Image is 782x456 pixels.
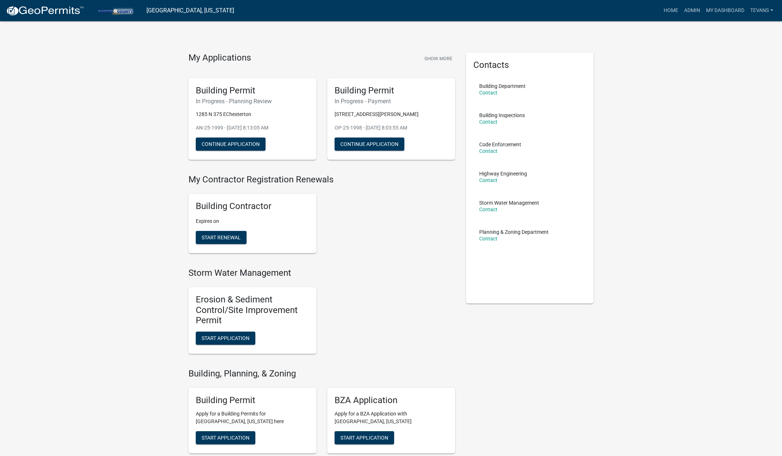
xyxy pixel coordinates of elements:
[473,60,587,70] h5: Contacts
[335,410,448,425] p: Apply for a BZA Application with [GEOGRAPHIC_DATA], [US_STATE]
[196,410,309,425] p: Apply for a Building Permits for [GEOGRAPHIC_DATA], [US_STATE] here
[479,113,525,118] p: Building Inspections
[196,124,309,132] p: AN-25-1999 - [DATE] 8:13:05 AM
[188,268,455,278] h4: Storm Water Management
[747,4,776,18] a: tevans
[335,395,448,406] h5: BZA Application
[188,368,455,379] h4: Building, Planning, & Zoning
[196,395,309,406] h5: Building Permit
[661,4,681,18] a: Home
[335,138,404,151] button: Continue Application
[146,4,234,17] a: [GEOGRAPHIC_DATA], [US_STATE]
[188,53,251,63] h4: My Applications
[335,111,448,118] p: [STREET_ADDRESS][PERSON_NAME]
[188,174,455,259] wm-registration-list-section: My Contractor Registration Renewals
[202,235,241,240] span: Start Renewal
[335,124,448,132] p: OP-25-1998 - [DATE] 8:03:55 AM
[202,335,249,341] span: Start Application
[479,148,497,154] a: Contact
[340,434,388,440] span: Start Application
[196,431,255,444] button: Start Application
[479,206,497,212] a: Contact
[681,4,703,18] a: Admin
[196,201,309,212] h5: Building Contractor
[479,229,549,235] p: Planning & Zoning Department
[335,85,448,96] h5: Building Permit
[196,332,255,345] button: Start Application
[421,53,455,65] button: Show More
[479,119,497,125] a: Contact
[196,294,309,326] h5: Erosion & Sediment Control/Site Improvement Permit
[335,431,394,444] button: Start Application
[479,177,497,183] a: Contact
[90,5,141,15] img: Porter County, Indiana
[479,84,526,89] p: Building Department
[479,236,497,241] a: Contact
[202,434,249,440] span: Start Application
[479,90,497,96] a: Contact
[196,231,247,244] button: Start Renewal
[196,98,309,105] h6: In Progress - Planning Review
[188,174,455,185] h4: My Contractor Registration Renewals
[479,200,539,205] p: Storm Water Management
[196,217,309,225] p: Expires on
[479,171,527,176] p: Highway Engineering
[196,138,266,151] button: Continue Application
[196,111,309,118] p: 1285 N 375 EChesterton
[196,85,309,96] h5: Building Permit
[335,98,448,105] h6: In Progress - Payment
[479,142,521,147] p: Code Enforcement
[703,4,747,18] a: My Dashboard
